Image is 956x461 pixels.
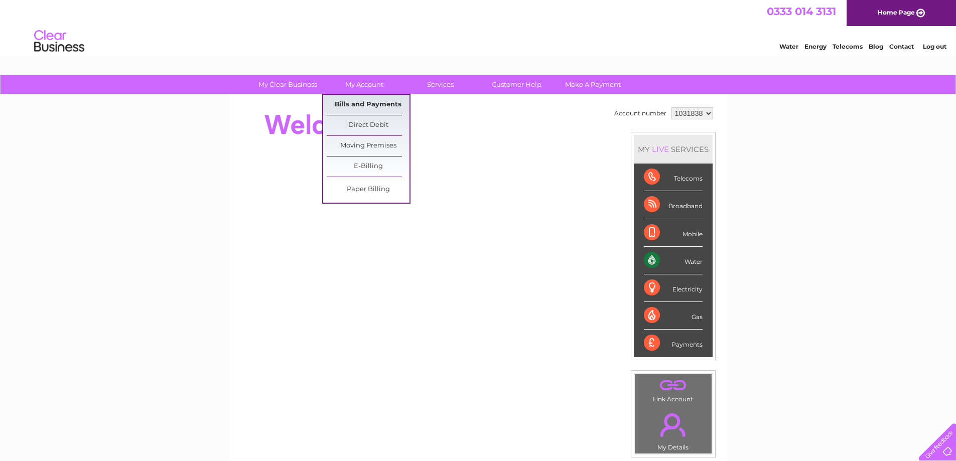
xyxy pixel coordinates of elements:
[327,157,409,177] a: E-Billing
[644,247,703,274] div: Water
[644,330,703,357] div: Payments
[634,135,713,164] div: MY SERVICES
[644,274,703,302] div: Electricity
[889,43,914,50] a: Contact
[650,144,671,154] div: LIVE
[327,95,409,115] a: Bills and Payments
[327,136,409,156] a: Moving Premises
[644,219,703,247] div: Mobile
[246,75,329,94] a: My Clear Business
[767,5,836,18] a: 0333 014 3131
[637,377,709,394] a: .
[327,180,409,200] a: Paper Billing
[323,75,405,94] a: My Account
[644,302,703,330] div: Gas
[241,6,716,49] div: Clear Business is a trading name of Verastar Limited (registered in [GEOGRAPHIC_DATA] No. 3667643...
[779,43,798,50] a: Water
[612,105,669,122] td: Account number
[833,43,863,50] a: Telecoms
[634,374,712,405] td: Link Account
[804,43,827,50] a: Energy
[644,191,703,219] div: Broadband
[475,75,558,94] a: Customer Help
[637,407,709,442] a: .
[869,43,883,50] a: Blog
[34,26,85,57] img: logo.png
[634,405,712,454] td: My Details
[327,115,409,135] a: Direct Debit
[552,75,634,94] a: Make A Payment
[923,43,946,50] a: Log out
[399,75,482,94] a: Services
[644,164,703,191] div: Telecoms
